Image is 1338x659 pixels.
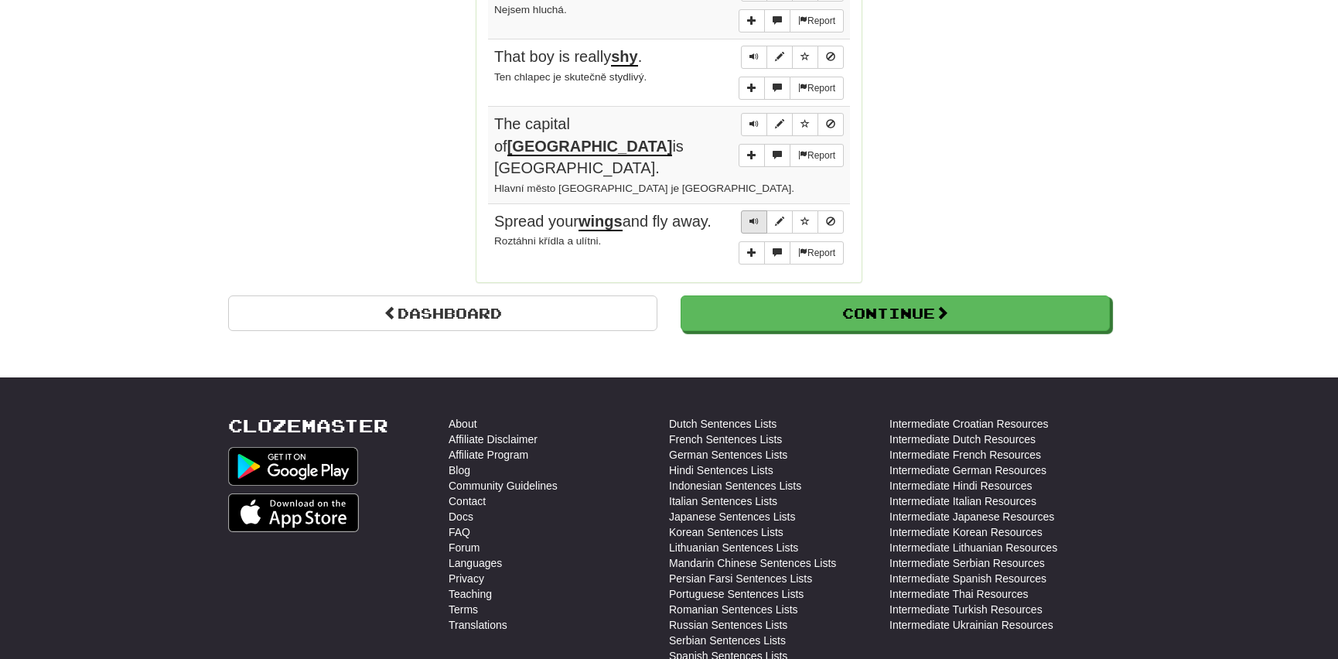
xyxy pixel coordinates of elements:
a: Intermediate Lithuanian Resources [889,540,1057,555]
button: Edit sentence [766,113,793,136]
a: Intermediate Thai Resources [889,586,1029,602]
a: Persian Farsi Sentences Lists [669,571,812,586]
a: Blog [449,463,470,478]
a: Intermediate Spanish Resources [889,571,1046,586]
u: [GEOGRAPHIC_DATA] [507,138,673,156]
button: Edit sentence [766,46,793,69]
a: Japanese Sentences Lists [669,509,795,524]
small: Hlavní město [GEOGRAPHIC_DATA] je [GEOGRAPHIC_DATA]. [494,183,794,194]
button: Play sentence audio [741,46,767,69]
small: Roztáhni křídla a ulítni. [494,235,601,247]
div: More sentence controls [739,241,844,265]
button: Report [790,9,844,32]
a: Indonesian Sentences Lists [669,478,801,493]
a: German Sentences Lists [669,447,787,463]
a: Serbian Sentences Lists [669,633,786,648]
a: Dutch Sentences Lists [669,416,777,432]
a: Forum [449,540,480,555]
span: That boy is really . [494,48,642,67]
button: Toggle favorite [792,46,818,69]
a: Italian Sentences Lists [669,493,777,509]
a: About [449,416,477,432]
a: Contact [449,493,486,509]
button: Add sentence to collection [739,77,765,100]
button: Toggle favorite [792,210,818,234]
a: Intermediate German Resources [889,463,1046,478]
a: French Sentences Lists [669,432,782,447]
a: Clozemaster [228,416,388,435]
button: Report [790,77,844,100]
button: Add sentence to collection [739,9,765,32]
button: Play sentence audio [741,113,767,136]
a: Affiliate Program [449,447,528,463]
a: Hindi Sentences Lists [669,463,773,478]
button: Toggle ignore [817,46,844,69]
a: Intermediate Hindi Resources [889,478,1032,493]
a: Intermediate Italian Resources [889,493,1036,509]
small: Ten chlapec je skutečně stydlivý. [494,71,647,83]
a: Portuguese Sentences Lists [669,586,804,602]
div: Sentence controls [741,113,844,136]
a: Intermediate Korean Resources [889,524,1043,540]
a: Docs [449,509,473,524]
small: Nejsem hluchá. [494,4,567,15]
span: Spread your and fly away. [494,213,712,231]
a: Lithuanian Sentences Lists [669,540,798,555]
img: Get it on App Store [228,493,359,532]
a: Dashboard [228,295,657,331]
a: Intermediate Ukrainian Resources [889,617,1053,633]
a: Intermediate French Resources [889,447,1041,463]
a: Languages [449,555,502,571]
a: Korean Sentences Lists [669,524,783,540]
button: Edit sentence [766,210,793,234]
div: More sentence controls [739,144,844,167]
button: Continue [681,295,1110,331]
button: Report [790,144,844,167]
button: Play sentence audio [741,210,767,234]
a: Privacy [449,571,484,586]
button: Report [790,241,844,265]
div: Sentence controls [741,46,844,69]
a: Russian Sentences Lists [669,617,787,633]
a: Affiliate Disclaimer [449,432,538,447]
a: Intermediate Turkish Resources [889,602,1043,617]
a: Intermediate Dutch Resources [889,432,1036,447]
span: The capital of is [GEOGRAPHIC_DATA]. [494,115,684,176]
a: Teaching [449,586,492,602]
a: Translations [449,617,507,633]
button: Toggle favorite [792,113,818,136]
div: More sentence controls [739,77,844,100]
img: Get it on Google Play [228,447,358,486]
a: Community Guidelines [449,478,558,493]
button: Toggle ignore [817,113,844,136]
div: More sentence controls [739,9,844,32]
a: Intermediate Serbian Resources [889,555,1045,571]
a: Intermediate Japanese Resources [889,509,1054,524]
button: Add sentence to collection [739,241,765,265]
a: Romanian Sentences Lists [669,602,798,617]
div: Sentence controls [741,210,844,234]
a: FAQ [449,524,470,540]
a: Mandarin Chinese Sentences Lists [669,555,836,571]
button: Add sentence to collection [739,144,765,167]
u: shy [611,48,637,67]
a: Terms [449,602,478,617]
a: Intermediate Croatian Resources [889,416,1048,432]
u: wings [579,213,623,231]
button: Toggle ignore [817,210,844,234]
